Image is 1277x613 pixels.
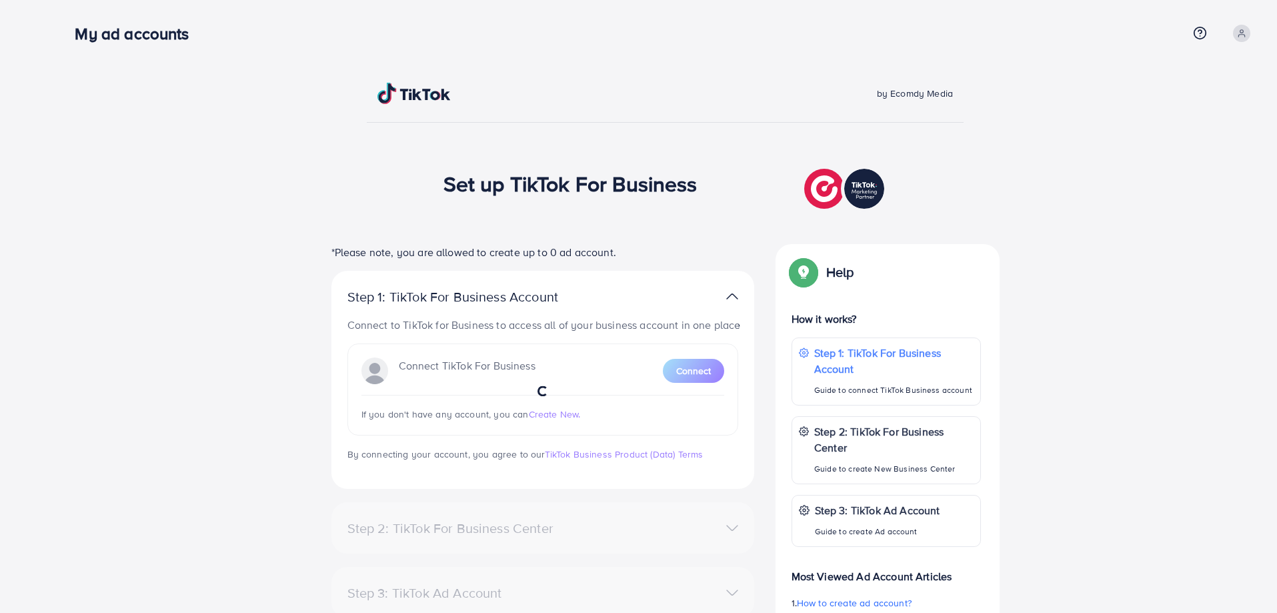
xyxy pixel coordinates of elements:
p: *Please note, you are allowed to create up to 0 ad account. [331,244,754,260]
p: 1. [792,595,981,611]
img: TikTok [377,83,451,104]
img: TikTok partner [726,287,738,306]
span: by Ecomdy Media [877,87,953,100]
p: Guide to create Ad account [815,524,940,540]
p: How it works? [792,311,981,327]
p: Guide to create New Business Center [814,461,974,477]
p: Guide to connect TikTok Business account [814,382,974,398]
img: Popup guide [792,260,816,284]
p: Step 2: TikTok For Business Center [814,424,974,456]
p: Step 1: TikTok For Business Account [347,289,601,305]
span: How to create ad account? [797,596,912,610]
p: Help [826,264,854,280]
h3: My ad accounts [75,24,199,43]
p: Step 3: TikTok Ad Account [815,502,940,518]
img: TikTok partner [804,165,888,212]
p: Most Viewed Ad Account Articles [792,558,981,584]
p: Step 1: TikTok For Business Account [814,345,974,377]
h1: Set up TikTok For Business [443,171,698,196]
